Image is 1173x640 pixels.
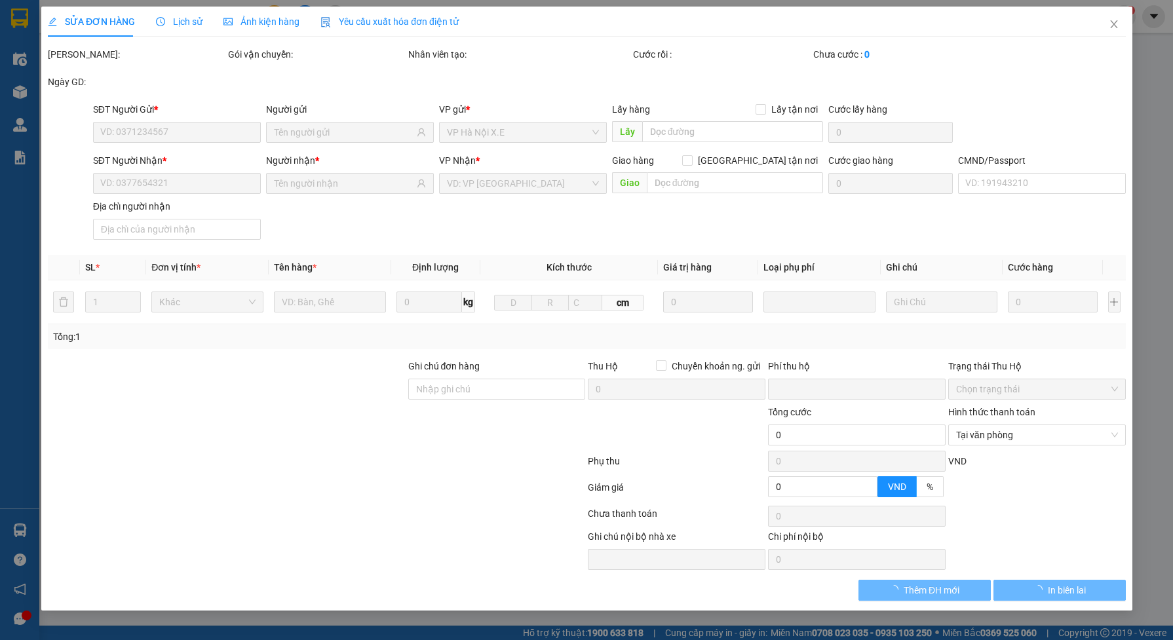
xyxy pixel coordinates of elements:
span: Tổng cước [768,407,811,417]
span: SL [85,262,95,273]
span: Lấy tận nơi [765,102,822,117]
span: Lấy [611,121,642,142]
input: Tên người nhận [273,176,413,191]
div: VP gửi [438,102,606,117]
span: Giá trị hàng [663,262,712,273]
span: Tại văn phòng [956,425,1118,445]
div: CMND/Passport [957,153,1125,168]
span: Ảnh kiện hàng [223,16,299,27]
span: Thêm ĐH mới [904,583,959,597]
div: Chi phí nội bộ [768,529,946,549]
input: 0 [1008,292,1098,312]
input: 0 [663,292,753,312]
span: Định lượng [412,262,459,273]
input: D [494,295,532,311]
label: Ghi chú đơn hàng [408,361,480,371]
input: Cước lấy hàng [828,122,952,143]
span: picture [223,17,233,26]
div: Chưa cước : [813,47,990,62]
span: In biên lai [1047,583,1085,597]
button: Close [1095,7,1132,43]
span: Kích thước [546,262,591,273]
span: Lịch sử [156,16,202,27]
button: delete [53,292,74,312]
span: loading [889,585,904,594]
input: Địa chỉ của người nhận [92,219,260,240]
span: Yêu cầu xuất hóa đơn điện tử [320,16,459,27]
span: kg [461,292,474,312]
input: Cước giao hàng [828,173,952,194]
div: Phí thu hộ [768,359,946,379]
input: Dọc đường [642,121,822,142]
span: loading [1033,585,1047,594]
span: [GEOGRAPHIC_DATA] tận nơi [692,153,822,168]
input: VD: Bàn, Ghế [274,292,386,312]
input: R [531,295,569,311]
th: Ghi chú [880,255,1003,280]
label: Cước lấy hàng [828,104,887,115]
div: Ghi chú nội bộ nhà xe [588,529,765,549]
span: cm [602,295,644,311]
b: 0 [864,49,869,60]
div: Gói vận chuyển: [227,47,405,62]
div: SĐT Người Gửi [92,102,260,117]
label: Cước giao hàng [828,155,893,166]
span: SỬA ĐƠN HÀNG [48,16,135,27]
span: VP Nhận [438,155,475,166]
span: VND [888,481,906,492]
span: Lấy hàng [611,104,649,115]
span: user [416,128,425,137]
span: Khác [159,292,256,312]
div: Người nhận [265,153,433,168]
span: Giao hàng [611,155,653,166]
input: Tên người gửi [273,125,413,140]
div: Địa chỉ người nhận [92,199,260,214]
div: Ngày GD: [48,75,225,89]
div: Nhân viên tạo: [408,47,630,62]
span: VND [948,456,967,466]
span: % [927,481,933,492]
span: Tên hàng [274,262,317,273]
div: Giảm giá [586,480,767,503]
div: SĐT Người Nhận [92,153,260,168]
span: Đơn vị tính [151,262,201,273]
input: Dọc đường [646,172,822,193]
label: Hình thức thanh toán [948,407,1035,417]
th: Loại phụ phí [758,255,881,280]
div: [PERSON_NAME]: [48,47,225,62]
button: plus [1108,292,1121,312]
span: Chọn trạng thái [956,379,1118,399]
img: icon [320,17,331,28]
div: Chưa thanh toán [586,506,767,529]
span: Giao [611,172,646,193]
span: clock-circle [156,17,165,26]
div: Tổng: 1 [53,329,453,344]
div: Phụ thu [586,454,767,477]
span: VP Hà Nội X.E [446,122,598,142]
input: Ghi Chú [885,292,997,312]
span: Cước hàng [1008,262,1053,273]
input: Ghi chú đơn hàng [408,379,585,400]
input: C [568,295,602,311]
div: Cước rồi : [633,47,811,62]
span: close [1108,19,1119,29]
button: In biên lai [993,580,1125,601]
span: edit [48,17,57,26]
div: Người gửi [265,102,433,117]
span: user [416,179,425,188]
div: Trạng thái Thu Hộ [948,359,1126,373]
button: Thêm ĐH mới [858,580,990,601]
span: Chuyển khoản ng. gửi [666,359,765,373]
span: Thu Hộ [588,361,618,371]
